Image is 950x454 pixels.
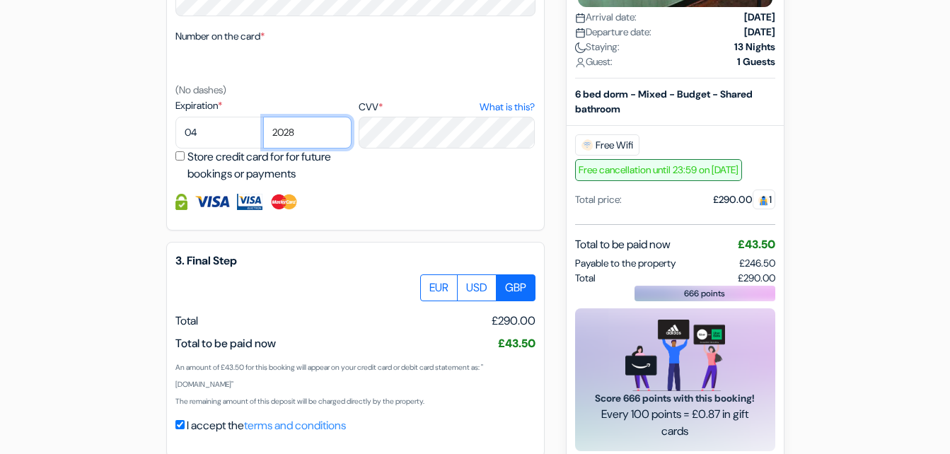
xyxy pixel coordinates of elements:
[175,194,187,210] img: Credit card information fully secured and encrypted
[738,271,775,286] span: £290.00
[270,194,299,210] img: Master Card
[592,406,758,440] span: Every 100 points = £0.87 in gift cards
[244,418,346,433] a: terms and conditions
[175,83,226,96] small: (No dashes)
[738,237,775,252] span: £43.50
[175,363,483,389] small: An amount of £43.50 for this booking will appear on your credit card or debit card statement as: ...
[739,257,775,269] span: £246.50
[575,10,637,25] span: Arrival date:
[175,313,198,328] span: Total
[575,40,620,54] span: Staying:
[195,194,230,210] img: Visa
[175,254,535,267] h5: 3. Final Step
[737,54,775,69] strong: 1 Guests
[575,88,753,115] b: 6 bed dorm - Mixed - Budget - Shared bathroom
[496,274,535,301] label: GBP
[492,313,535,330] span: £290.00
[575,256,676,271] span: Payable to the property
[457,274,497,301] label: USD
[575,192,622,207] div: Total price:
[734,40,775,54] strong: 13 Nights
[480,100,535,115] a: What is this?
[581,139,593,151] img: free_wifi.svg
[575,25,651,40] span: Departure date:
[575,28,586,38] img: calendar.svg
[237,194,262,210] img: Visa Electron
[753,190,775,209] span: 1
[575,271,596,286] span: Total
[187,417,346,434] label: I accept the
[575,42,586,53] img: moon.svg
[575,134,639,156] span: Free Wifi
[498,336,535,351] span: £43.50
[175,29,265,44] label: Number on the card
[175,336,276,351] span: Total to be paid now
[758,195,769,206] img: guest.svg
[575,236,671,253] span: Total to be paid now
[713,192,775,207] div: £290.00
[421,274,535,301] div: Basic radio toggle button group
[175,98,352,113] label: Expiration
[187,149,356,182] label: Store credit card for for future bookings or payments
[684,287,725,300] span: 666 points
[575,57,586,68] img: user_icon.svg
[420,274,458,301] label: EUR
[575,159,742,181] span: Free cancellation until 23:59 on [DATE]
[744,25,775,40] strong: [DATE]
[744,10,775,25] strong: [DATE]
[175,397,424,406] small: The remaining amount of this deposit will be charged directly by the property.
[625,320,725,391] img: gift_card_hero_new.png
[359,100,535,115] label: CVV
[575,13,586,23] img: calendar.svg
[592,391,758,406] span: Score 666 points with this booking!
[575,54,613,69] span: Guest:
